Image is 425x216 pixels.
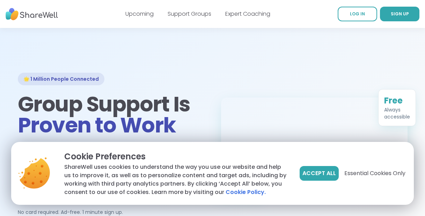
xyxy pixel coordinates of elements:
p: No card required. Ad-free. 1 minute sign up. [18,209,204,216]
div: Always accessible [384,106,410,120]
a: Cookie Policy. [226,188,266,196]
span: Proven to Work [18,110,176,140]
img: ShareWell Nav Logo [6,5,58,24]
a: Upcoming [125,10,154,18]
button: Accept All [300,166,339,181]
p: ShareWell uses cookies to understand the way you use our website and help us to improve it, as we... [64,163,288,196]
span: Essential Cookies Only [344,169,405,178]
span: LOG IN [350,11,365,17]
p: Cookie Preferences [64,150,288,163]
span: Accept All [302,169,336,178]
div: 🌟 1 Million People Connected [18,73,104,85]
h1: Group Support Is [18,94,204,136]
div: Free [384,95,410,106]
a: SIGN UP [380,7,419,21]
a: LOG IN [338,7,377,21]
a: Support Groups [168,10,211,18]
span: SIGN UP [391,11,409,17]
a: Expert Coaching [225,10,270,18]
